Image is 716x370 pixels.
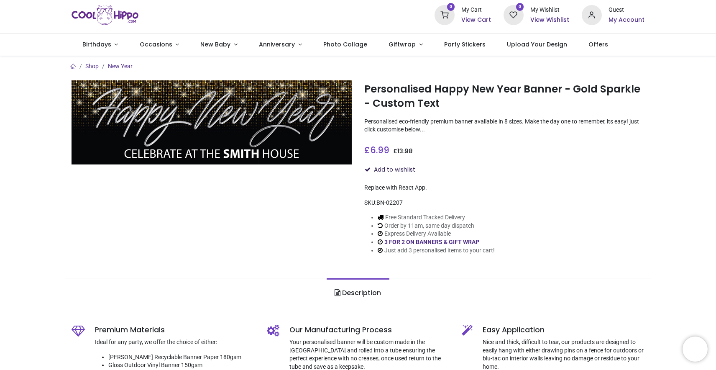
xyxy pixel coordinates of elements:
span: Offers [588,40,608,49]
span: £ [393,147,413,155]
li: [PERSON_NAME] Recyclable Banner Paper 180gsm [108,353,254,362]
li: Express Delivery Available [378,230,495,238]
span: Party Stickers [444,40,486,49]
a: Giftwrap [378,34,433,56]
a: New Year [108,63,133,69]
button: Add to wishlistAdd to wishlist [364,163,422,177]
a: Occasions [129,34,190,56]
a: 0 [435,11,455,18]
div: My Cart [461,6,491,14]
p: Personalised eco-friendly premium banner available in 8 sizes. Make the day one to remember, its ... [364,118,644,134]
li: Order by 11am, same day dispatch [378,222,495,230]
div: SKU: [364,199,644,207]
h1: Personalised Happy New Year Banner - Gold Sparkle - Custom Text [364,82,644,111]
h5: Easy Application [483,325,644,335]
a: 3 FOR 2 ON BANNERS & GIFT WRAP [384,239,479,245]
h5: Our Manufacturing Process [289,325,450,335]
img: Cool Hippo [72,3,138,27]
span: Birthdays [82,40,111,49]
h5: Premium Materials [95,325,254,335]
sup: 0 [516,3,524,11]
div: Guest [609,6,644,14]
li: Just add 3 personalised items to your cart! [378,247,495,255]
a: My Account [609,16,644,24]
span: Giftwrap [389,40,416,49]
span: Occasions [140,40,172,49]
a: Logo of Cool Hippo [72,3,138,27]
span: New Baby [200,40,230,49]
div: My Wishlist [530,6,569,14]
a: Shop [85,63,99,69]
li: Gloss Outdoor Vinyl Banner 150gsm [108,361,254,370]
span: Upload Your Design [507,40,567,49]
span: BN-02207 [376,199,403,206]
span: 6.99 [370,144,389,156]
li: Free Standard Tracked Delivery [378,213,495,222]
p: Ideal for any party, we offer the choice of either: [95,338,254,347]
a: Description [327,278,389,308]
iframe: Brevo live chat [683,337,708,362]
i: Add to wishlist [365,167,371,172]
a: View Cart [461,16,491,24]
div: Replace with React App. [364,184,644,192]
span: Anniversary [259,40,295,49]
img: Personalised Happy New Year Banner - Gold Sparkle - Custom Text [72,80,352,164]
span: Photo Collage [323,40,367,49]
sup: 0 [447,3,455,11]
span: 13.98 [397,147,413,155]
a: New Baby [190,34,248,56]
a: Anniversary [248,34,312,56]
a: Birthdays [72,34,129,56]
a: 0 [504,11,524,18]
a: View Wishlist [530,16,569,24]
span: £ [364,144,389,156]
